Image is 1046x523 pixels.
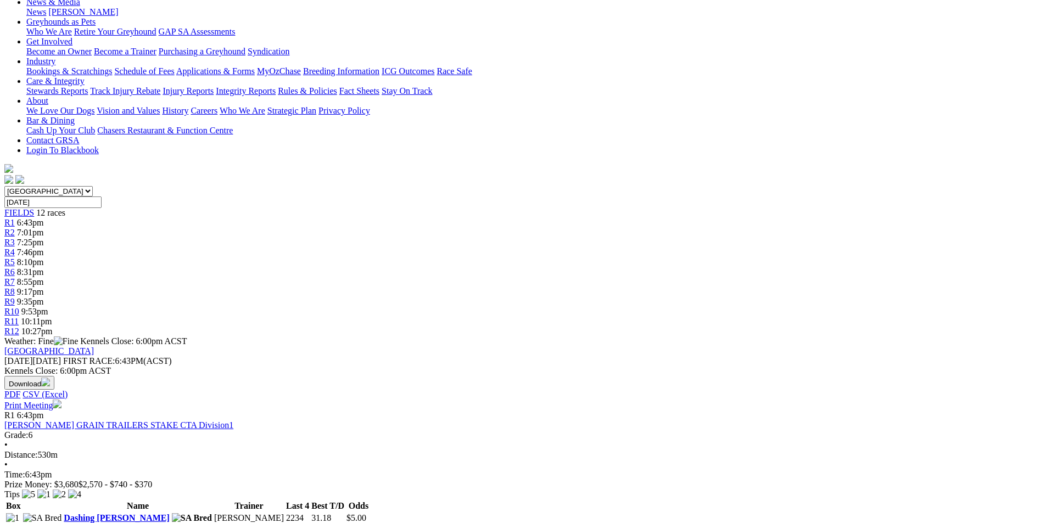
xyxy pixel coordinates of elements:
a: Cash Up Your Club [26,126,95,135]
a: Purchasing a Greyhound [159,47,245,56]
a: Track Injury Rebate [90,86,160,95]
span: Distance: [4,450,37,459]
span: 7:25pm [17,238,44,247]
div: 6 [4,430,1042,440]
span: 12 races [36,208,65,217]
img: 1 [37,490,51,499]
span: Kennels Close: 6:00pm ACST [80,336,187,346]
a: Careers [191,106,217,115]
span: Weather: Fine [4,336,80,346]
th: Odds [346,500,371,511]
a: Retire Your Greyhound [74,27,156,36]
a: R6 [4,267,15,277]
span: • [4,460,8,469]
a: PDF [4,390,20,399]
input: Select date [4,196,102,208]
span: 9:53pm [21,307,48,316]
a: CSV (Excel) [23,390,68,399]
span: 10:27pm [21,327,53,336]
span: Box [6,501,21,510]
a: Injury Reports [163,86,214,95]
span: R1 [4,218,15,227]
img: 1 [6,513,19,523]
img: SA Bred [23,513,62,523]
span: R9 [4,297,15,306]
a: Stay On Track [382,86,432,95]
div: Bar & Dining [26,126,1042,136]
a: Privacy Policy [318,106,370,115]
span: R8 [4,287,15,296]
div: Greyhounds as Pets [26,27,1042,37]
img: facebook.svg [4,175,13,184]
img: download.svg [41,378,50,386]
a: About [26,96,48,105]
a: Bookings & Scratchings [26,66,112,76]
img: SA Bred [172,513,212,523]
a: Fact Sheets [339,86,379,95]
span: R1 [4,410,15,420]
a: Dashing [PERSON_NAME] [64,513,169,522]
a: Print Meeting [4,401,61,410]
span: FIRST RACE: [63,356,115,365]
a: Integrity Reports [216,86,276,95]
div: Industry [26,66,1042,76]
div: 6:43pm [4,470,1042,480]
div: Care & Integrity [26,86,1042,96]
a: Care & Integrity [26,76,85,86]
a: Applications & Forms [176,66,255,76]
a: R10 [4,307,19,316]
a: Vision and Values [97,106,160,115]
a: Chasers Restaurant & Function Centre [97,126,233,135]
a: R11 [4,317,19,326]
img: printer.svg [53,400,61,408]
th: Name [63,500,212,511]
span: 7:01pm [17,228,44,237]
a: FIELDS [4,208,34,217]
img: 4 [68,490,81,499]
span: 10:11pm [21,317,52,326]
span: • [4,440,8,449]
a: Race Safe [437,66,472,76]
a: We Love Our Dogs [26,106,94,115]
a: Who We Are [220,106,265,115]
span: 8:10pm [17,257,44,267]
a: Industry [26,57,55,66]
a: R12 [4,327,19,336]
span: [DATE] [4,356,33,365]
a: R2 [4,228,15,237]
div: Prize Money: $3,680 [4,480,1042,490]
button: Download [4,376,54,390]
img: 5 [22,490,35,499]
a: Bar & Dining [26,116,75,125]
a: Get Involved [26,37,72,46]
span: 9:35pm [17,297,44,306]
a: R5 [4,257,15,267]
a: R7 [4,277,15,286]
span: 7:46pm [17,248,44,257]
a: Who We Are [26,27,72,36]
div: 530m [4,450,1042,460]
a: R4 [4,248,15,257]
a: Schedule of Fees [114,66,174,76]
span: $5.00 [346,513,366,522]
img: logo-grsa-white.png [4,164,13,173]
a: Syndication [248,47,289,56]
a: MyOzChase [257,66,301,76]
a: Greyhounds as Pets [26,17,96,26]
span: Grade: [4,430,29,440]
span: 6:43pm [17,410,44,420]
div: Download [4,390,1042,400]
div: Get Involved [26,47,1042,57]
a: ICG Outcomes [382,66,434,76]
a: History [162,106,188,115]
a: Breeding Information [303,66,379,76]
img: Fine [54,336,78,346]
a: [GEOGRAPHIC_DATA] [4,346,94,356]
